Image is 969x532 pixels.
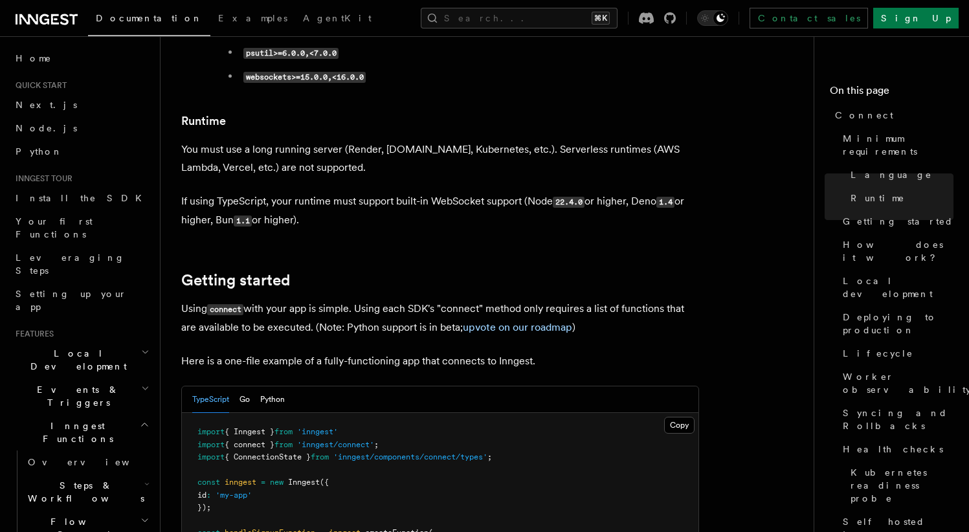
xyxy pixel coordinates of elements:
span: ; [374,440,379,449]
a: Health checks [838,438,953,461]
span: 'inngest' [297,427,338,436]
button: Go [239,386,250,413]
a: AgentKit [295,4,379,35]
p: You must use a long running server (Render, [DOMAIN_NAME], Kubernetes, etc.). Serverless runtimes... [181,140,699,177]
span: from [274,427,293,436]
kbd: ⌘K [592,12,610,25]
span: import [197,427,225,436]
code: 22.4.0 [553,197,585,208]
button: Events & Triggers [10,378,152,414]
a: Next.js [10,93,152,116]
span: from [311,452,329,461]
span: Quick start [10,80,67,91]
a: Getting started [181,271,290,289]
span: AgentKit [303,13,372,23]
p: Here is a one-file example of a fully-functioning app that connects to Inngest. [181,352,699,370]
code: 1.1 [234,216,252,227]
a: Sign Up [873,8,959,28]
a: upvote on our roadmap [463,321,572,333]
span: Runtime [851,192,905,205]
a: Examples [210,4,295,35]
span: 'inngest/components/connect/types' [333,452,487,461]
span: Deploying to production [843,311,953,337]
p: If using TypeScript, your runtime must support built-in WebSocket support (Node or higher, Deno o... [181,192,699,230]
span: from [274,440,293,449]
a: Contact sales [750,8,868,28]
a: Overview [23,450,152,474]
span: Features [10,329,54,339]
button: Search...⌘K [421,8,618,28]
button: Local Development [10,342,152,378]
a: Install the SDK [10,186,152,210]
span: 'my-app' [216,491,252,500]
span: 'inngest/connect' [297,440,374,449]
a: Your first Functions [10,210,152,246]
span: inngest [225,478,256,487]
span: Lifecycle [843,347,913,360]
span: Inngest tour [10,173,72,184]
span: ; [487,452,492,461]
a: Runtime [845,186,953,210]
button: Toggle dark mode [697,10,728,26]
a: Leveraging Steps [10,246,152,282]
span: Node.js [16,123,77,133]
a: Deploying to production [838,305,953,342]
span: Language [851,168,932,181]
code: connect [207,304,243,315]
a: Language [845,163,953,186]
span: Home [16,52,52,65]
span: id [197,491,206,500]
a: Python [10,140,152,163]
h4: On this page [830,83,953,104]
span: Documentation [96,13,203,23]
span: Install the SDK [16,193,150,203]
span: Overview [28,457,161,467]
span: Syncing and Rollbacks [843,406,953,432]
span: How does it work? [843,238,953,264]
span: Connect [835,109,893,122]
span: Python [16,146,63,157]
span: ({ [320,478,329,487]
a: Getting started [838,210,953,233]
span: Health checks [843,443,943,456]
span: Local development [843,274,953,300]
span: Kubernetes readiness probe [851,466,953,505]
a: Lifecycle [838,342,953,365]
span: Examples [218,13,287,23]
span: new [270,478,284,487]
span: { connect } [225,440,274,449]
span: Your first Functions [16,216,93,239]
span: : [206,491,211,500]
span: Events & Triggers [10,383,141,409]
a: Documentation [88,4,210,36]
span: Next.js [16,100,77,110]
a: Node.js [10,116,152,140]
span: Leveraging Steps [16,252,125,276]
span: Getting started [843,215,953,228]
a: Syncing and Rollbacks [838,401,953,438]
span: const [197,478,220,487]
span: import [197,440,225,449]
span: Steps & Workflows [23,479,144,505]
button: Inngest Functions [10,414,152,450]
a: Minimum requirements [838,127,953,163]
code: psutil>=6.0.0,<7.0.0 [243,48,339,59]
a: Setting up your app [10,282,152,318]
a: Home [10,47,152,70]
a: Runtime [181,112,226,130]
a: How does it work? [838,233,953,269]
a: Connect [830,104,953,127]
code: 1.4 [656,197,674,208]
span: Inngest Functions [10,419,140,445]
a: Kubernetes readiness probe [845,461,953,510]
span: { ConnectionState } [225,452,311,461]
span: import [197,452,225,461]
button: TypeScript [192,386,229,413]
span: Setting up your app [16,289,127,312]
a: Local development [838,269,953,305]
button: Copy [664,417,695,434]
p: Using with your app is simple. Using each SDK's "connect" method only requires a list of function... [181,300,699,337]
button: Python [260,386,285,413]
span: }); [197,503,211,512]
code: websockets>=15.0.0,<16.0.0 [243,72,366,83]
